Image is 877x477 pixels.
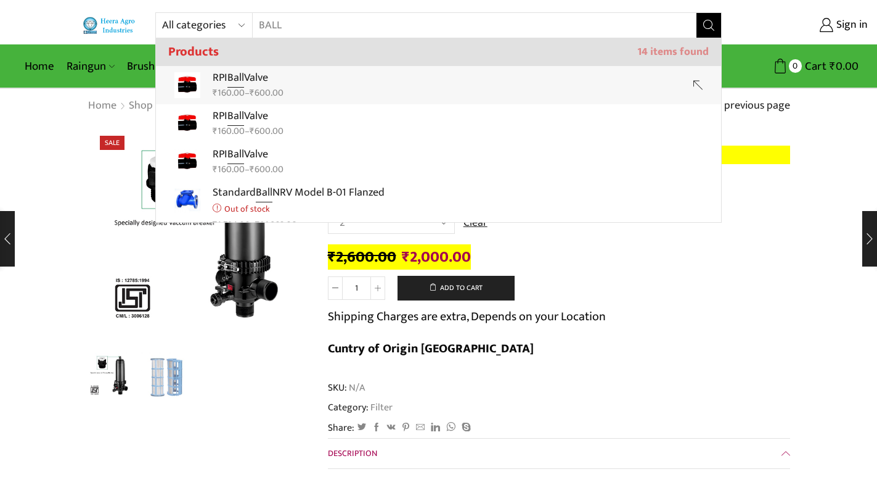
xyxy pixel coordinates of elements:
[156,104,721,143] a: RPIBallValve₹160.00–₹600.00
[256,183,272,202] strong: Ball
[789,59,802,72] span: 0
[830,57,859,76] bdi: 0.00
[696,13,721,38] button: Search button
[227,68,244,88] strong: Ball
[740,14,868,36] a: Sign in
[347,381,365,395] span: N/A
[255,217,260,233] span: ₹
[328,307,606,326] p: Shipping Charges are extra, Depends on your Location
[88,98,117,114] a: Home
[213,123,218,139] span: ₹
[60,52,121,81] a: Raingun
[398,276,515,301] button: Add to cart
[141,352,192,403] a: plast
[18,52,60,81] a: Home
[328,244,396,270] bdi: 2,600.00
[328,421,354,435] span: Share:
[213,163,283,176] div: –
[369,399,393,415] a: Filter
[213,201,385,216] p: Out of stock
[253,13,680,38] input: Search for...
[328,381,790,395] span: SKU:
[141,352,192,401] li: 2 / 2
[402,244,471,270] bdi: 2,000.00
[213,107,283,125] p: RPI Valve
[213,218,385,232] div: –
[402,244,410,270] span: ₹
[227,145,244,164] strong: Ball
[121,52,204,81] a: Brush Cutter
[255,217,297,233] bdi: 31,322.00
[227,107,244,126] strong: Ball
[213,162,245,177] bdi: 160.00
[213,85,245,101] bdi: 160.00
[676,98,790,114] a: Return to previous page
[213,146,283,164] p: RPI Valve
[213,217,218,233] span: ₹
[833,17,868,33] span: Sign in
[213,69,283,87] p: RPI Valve
[463,215,487,231] a: Clear options
[213,162,218,177] span: ₹
[250,85,255,101] span: ₹
[250,162,255,177] span: ₹
[156,38,721,66] h3: Products
[328,400,393,415] span: Category:
[100,136,124,150] span: Sale
[213,125,283,138] div: –
[88,123,309,346] div: 1 / 2
[213,123,245,139] bdi: 160.00
[637,46,709,59] span: 14 items found
[734,55,859,78] a: 0 Cart ₹0.00
[343,276,370,300] input: Product quantity
[213,86,283,100] div: –
[328,446,377,460] span: Description
[830,57,836,76] span: ₹
[250,123,255,139] span: ₹
[213,217,250,233] bdi: 1,784.00
[156,66,721,104] a: RPIBallValve₹160.00–₹600.00
[213,184,385,202] p: Standard NRV Model B-01 Flanzed
[802,58,826,75] span: Cart
[328,244,336,270] span: ₹
[328,439,790,468] a: Description
[250,162,283,177] bdi: 600.00
[88,98,190,114] nav: Breadcrumb
[328,338,534,359] b: Cuntry of Origin [GEOGRAPHIC_DATA]
[213,85,218,101] span: ₹
[156,143,721,181] a: RPIBallValve₹160.00–₹600.00
[128,98,153,114] a: Shop
[250,85,283,101] bdi: 600.00
[250,123,283,139] bdi: 600.00
[156,181,721,235] a: StandardBallNRV Model B-01 FlanzedOut of stock ₹1,784.00–₹31,322.00
[84,350,136,401] a: Heera-Plastic
[84,352,136,401] li: 1 / 2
